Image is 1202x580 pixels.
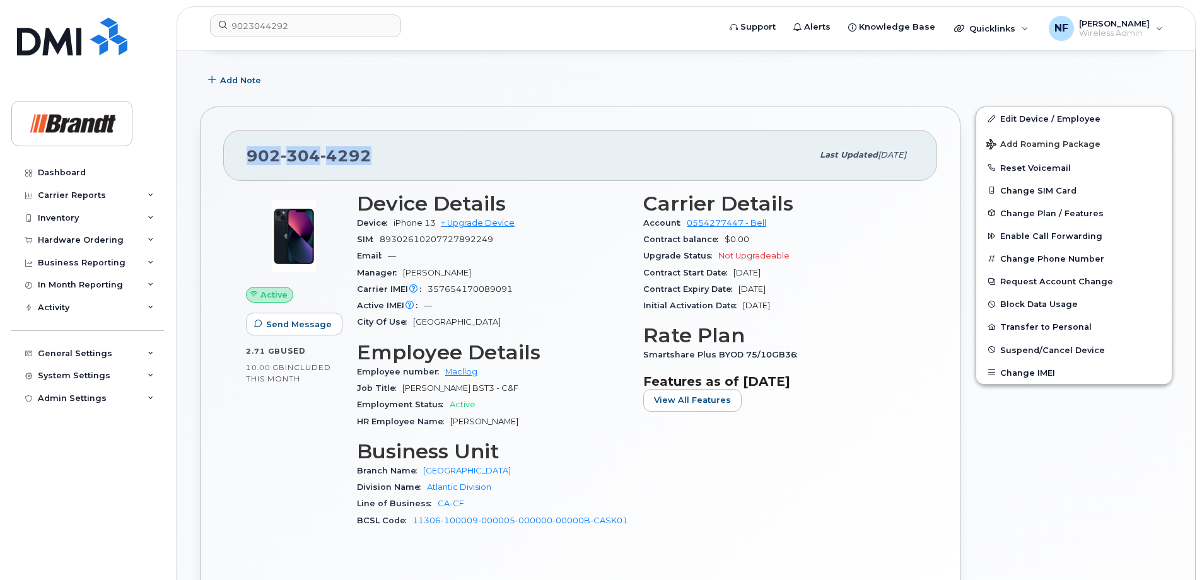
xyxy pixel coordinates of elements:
button: Transfer to Personal [976,315,1172,338]
span: [DATE] [733,268,761,277]
span: Upgrade Status [643,251,718,260]
span: Suspend/Cancel Device [1000,345,1105,354]
span: Active [260,289,288,301]
h3: Employee Details [357,341,628,364]
span: City Of Use [357,317,413,327]
span: 304 [281,146,320,165]
span: Initial Activation Date [643,301,743,310]
span: Last updated [820,150,878,159]
button: Change Phone Number [976,247,1172,270]
h3: Device Details [357,192,628,215]
a: Macllog [445,367,477,376]
span: Quicklinks [969,23,1015,33]
button: Change SIM Card [976,179,1172,202]
span: Branch Name [357,466,423,475]
button: Enable Call Forwarding [976,224,1172,247]
span: 89302610207727892249 [380,235,493,244]
span: NF [1054,21,1068,36]
span: $0.00 [725,235,749,244]
span: Add Roaming Package [986,139,1100,151]
a: Edit Device / Employee [976,107,1172,130]
span: 902 [247,146,371,165]
span: Line of Business [357,499,438,508]
span: BCSL Code [357,516,412,525]
span: Send Message [266,318,332,330]
span: — [388,251,396,260]
a: [GEOGRAPHIC_DATA] [423,466,511,475]
button: Change IMEI [976,361,1172,384]
button: Send Message [246,313,342,335]
span: Email [357,251,388,260]
span: SIM [357,235,380,244]
span: Device [357,218,394,228]
span: 2.71 GB [246,347,281,356]
span: Contract Start Date [643,268,733,277]
a: Alerts [785,14,839,40]
span: Job Title [357,383,402,393]
span: [PERSON_NAME] [450,417,518,426]
div: Quicklinks [945,16,1037,41]
span: Wireless Admin [1079,28,1150,38]
span: HR Employee Name [357,417,450,426]
span: Alerts [804,21,831,33]
span: Contract balance [643,235,725,244]
a: Knowledge Base [839,14,944,40]
button: Block Data Usage [976,293,1172,315]
span: [GEOGRAPHIC_DATA] [413,317,501,327]
span: 10.00 GB [246,363,285,372]
button: View All Features [643,389,742,412]
span: Change Plan / Features [1000,208,1104,217]
h3: Rate Plan [643,324,914,347]
span: Employee number [357,367,445,376]
h3: Business Unit [357,440,628,463]
span: Enable Call Forwarding [1000,231,1102,241]
span: Account [643,218,687,228]
span: Smartshare Plus BYOD 75/10GB36 [643,350,803,359]
button: Add Roaming Package [976,130,1172,156]
span: iPhone 13 [394,218,436,228]
span: Employment Status [357,400,450,409]
span: Manager [357,268,403,277]
button: Suspend/Cancel Device [976,339,1172,361]
span: Active [450,400,476,409]
span: Support [740,21,776,33]
h3: Carrier Details [643,192,914,215]
span: [DATE] [738,284,766,294]
span: View All Features [654,394,731,406]
span: — [424,301,432,310]
button: Request Account Change [976,270,1172,293]
span: [DATE] [743,301,770,310]
span: Carrier IMEI [357,284,428,294]
button: Reset Voicemail [976,156,1172,179]
h3: Features as of [DATE] [643,374,914,389]
input: Find something... [210,14,401,37]
a: Support [721,14,785,40]
span: 357654170089091 [428,284,513,294]
button: Add Note [200,69,272,91]
span: 4292 [320,146,371,165]
a: CA-CF [438,499,464,508]
a: + Upgrade Device [441,218,515,228]
a: 11306-100009-000005-000000-00000B-CASK01 [412,516,628,525]
div: Noah Fouillard [1040,16,1172,41]
span: used [281,346,306,356]
span: [PERSON_NAME] [1079,18,1150,28]
span: Active IMEI [357,301,424,310]
span: Knowledge Base [859,21,935,33]
span: [PERSON_NAME] [403,268,471,277]
span: Not Upgradeable [718,251,790,260]
span: Contract Expiry Date [643,284,738,294]
span: included this month [246,362,331,383]
span: [PERSON_NAME] BST3 - C&F [402,383,518,393]
a: Atlantic Division [427,482,491,492]
a: 0554277447 - Bell [687,218,766,228]
span: [DATE] [878,150,906,159]
img: image20231002-3703462-1ig824h.jpeg [256,199,332,274]
button: Change Plan / Features [976,202,1172,224]
span: Add Note [220,74,261,86]
span: Division Name [357,482,427,492]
